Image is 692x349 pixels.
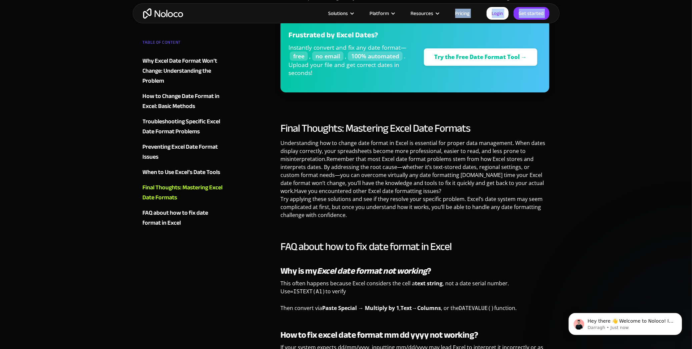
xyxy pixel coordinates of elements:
[288,43,412,82] p: Instantly convert and fix any date format— , , . Upload your file and get correct dates in seconds!
[403,9,447,18] div: Resources
[143,167,220,177] div: When to Use Excel’s Date Tools
[415,280,443,287] strong: text string
[424,48,538,66] a: Try the Free Date Format Tool →
[559,299,692,346] iframe: Intercom notifications message
[143,37,223,51] div: TABLE OF CONTENT
[143,8,183,19] a: home
[143,167,223,177] a: When to Use Excel’s Date Tools
[143,208,223,228] a: FAQ about how to fix date format in Excel
[401,304,441,312] strong: Text→Columns
[288,30,412,40] h3: Frustrated by Excel Dates?
[280,122,550,135] h2: Final Thoughts: Mastering Excel Date Formats
[487,7,509,20] a: Login
[317,263,427,279] em: Excel date format not working
[280,327,478,343] strong: How to fix excel date format mm dd yyyy not working?
[459,305,494,311] code: DATEVALUE()
[280,240,550,253] h2: FAQ about how to fix date format in Excel
[312,51,343,61] span: no email
[280,263,431,279] strong: Why is my ?
[447,9,478,18] a: Pricing
[290,288,325,295] code: =ISTEXT(A1)
[290,51,308,61] span: free
[370,9,389,18] div: Platform
[514,7,549,20] a: Get started
[280,139,550,224] p: Understanding how to change date format in Excel is essential for proper data management. When da...
[362,9,403,18] div: Platform
[280,304,550,317] p: Then convert via , , or the function.
[143,183,223,203] a: Final Thoughts: Mastering Excel Date Formats
[328,9,348,18] div: Solutions
[143,91,223,111] a: How to Change Date Format in Excel: Basic Methods
[280,279,550,301] p: This often happens because Excel considers the cell a , not a date serial number. Use to verify
[143,56,223,86] a: Why Excel Date Format Won’t Change: Understanding the Problem
[143,142,223,162] a: Preventing Excel Date Format Issues
[322,304,399,312] strong: Paste Special → Multiply by 1
[143,117,223,137] a: Troubleshooting Specific Excel Date Format Problems
[411,9,434,18] div: Resources
[320,9,362,18] div: Solutions
[348,51,403,61] span: 100% automated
